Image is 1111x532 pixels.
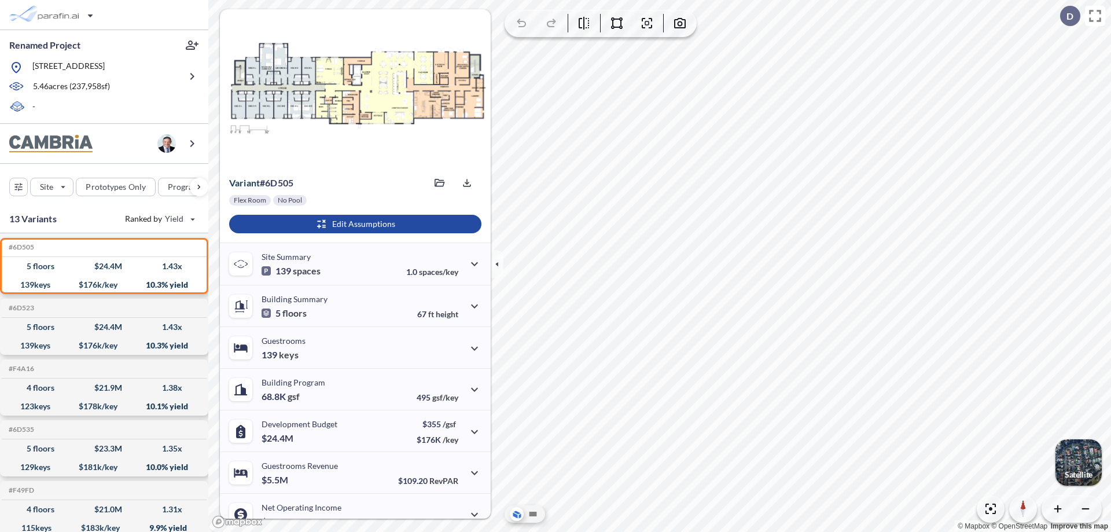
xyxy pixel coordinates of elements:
img: BrandImage [9,135,93,153]
button: Edit Assumptions [229,215,481,233]
p: $5.5M [262,474,290,486]
button: Prototypes Only [76,178,156,196]
h5: Click to copy the code [6,486,34,494]
a: OpenStreetMap [991,522,1047,530]
span: ft [428,309,434,319]
button: Site [30,178,73,196]
p: 495 [417,392,458,402]
span: floors [282,307,307,319]
p: 1.0 [406,267,458,277]
p: $176K [417,435,458,445]
p: $2.5M [262,516,290,527]
p: Site [40,181,53,193]
p: Prototypes Only [86,181,146,193]
p: 139 [262,349,299,361]
button: Ranked by Yield [116,210,203,228]
button: Switcher ImageSatellite [1055,439,1102,486]
p: $109.20 [398,476,458,486]
span: spaces/key [419,267,458,277]
span: keys [279,349,299,361]
a: Mapbox [958,522,989,530]
h5: Click to copy the code [6,304,34,312]
p: Development Budget [262,419,337,429]
a: Mapbox homepage [212,515,263,529]
p: 45.0% [409,518,458,527]
p: [STREET_ADDRESS] [32,60,105,75]
p: Flex Room [234,196,266,205]
span: Yield [165,213,184,225]
p: No Pool [278,196,302,205]
p: Program [168,181,200,193]
p: Edit Assumptions [332,218,395,230]
button: Site Plan [526,507,540,521]
span: height [436,309,458,319]
p: 68.8K [262,391,300,402]
h5: Click to copy the code [6,243,34,251]
span: /key [443,435,458,445]
p: $24.4M [262,432,295,444]
p: 67 [417,309,458,319]
p: - [32,101,35,114]
button: Program [158,178,220,196]
p: 139 [262,265,321,277]
p: # 6d505 [229,177,293,189]
p: Renamed Project [9,39,80,52]
p: Building Summary [262,294,328,304]
img: user logo [157,134,176,153]
p: Satellite [1065,470,1092,479]
p: 5.46 acres ( 237,958 sf) [33,80,110,93]
p: Guestrooms [262,336,306,346]
span: Variant [229,177,260,188]
span: spaces [293,265,321,277]
span: gsf [288,391,300,402]
p: D [1066,11,1073,21]
h5: Click to copy the code [6,425,34,434]
p: Site Summary [262,252,311,262]
p: 5 [262,307,307,319]
p: Net Operating Income [262,502,341,512]
p: 13 Variants [9,212,57,226]
p: Building Program [262,377,325,387]
h5: Click to copy the code [6,365,34,373]
p: $355 [417,419,458,429]
span: /gsf [443,419,456,429]
span: RevPAR [429,476,458,486]
button: Aerial View [510,507,524,521]
p: Guestrooms Revenue [262,461,338,471]
span: gsf/key [432,392,458,402]
span: margin [433,518,458,527]
a: Improve this map [1051,522,1108,530]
